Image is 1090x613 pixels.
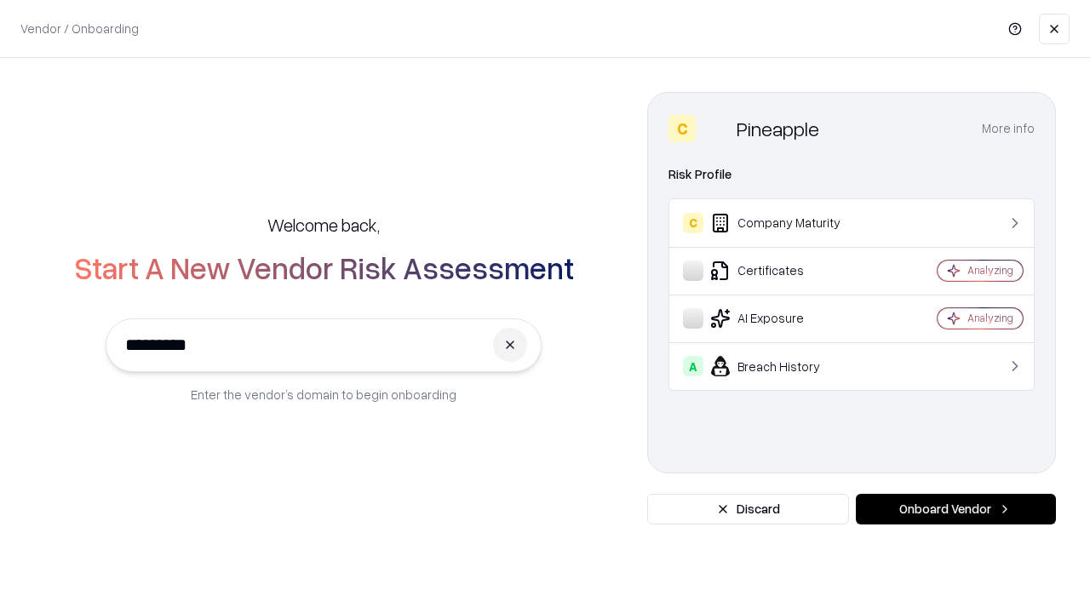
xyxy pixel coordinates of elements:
div: Certificates [683,261,886,281]
h5: Welcome back, [267,213,380,237]
img: Pineapple [703,115,730,142]
div: Analyzing [967,311,1013,325]
div: Pineapple [737,115,819,142]
div: A [683,356,703,376]
div: AI Exposure [683,308,886,329]
div: Analyzing [967,263,1013,278]
p: Enter the vendor’s domain to begin onboarding [191,386,456,404]
div: Breach History [683,356,886,376]
button: More info [982,113,1035,144]
h2: Start A New Vendor Risk Assessment [74,250,574,284]
div: Company Maturity [683,213,886,233]
button: Onboard Vendor [856,494,1056,524]
div: C [683,213,703,233]
div: Risk Profile [668,164,1035,185]
button: Discard [647,494,849,524]
div: C [668,115,696,142]
p: Vendor / Onboarding [20,20,139,37]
